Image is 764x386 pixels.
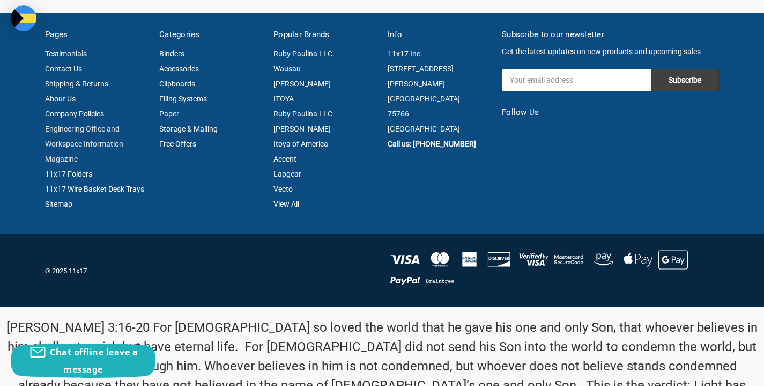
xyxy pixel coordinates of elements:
[159,49,184,58] a: Binders
[388,28,491,41] h5: Info
[388,140,476,148] a: Call us: [PHONE_NUMBER]
[273,79,331,88] a: [PERSON_NAME]
[273,200,299,208] a: View All
[45,94,76,103] a: About Us
[388,46,491,136] address: 11x17 Inc. [STREET_ADDRESS][PERSON_NAME] [GEOGRAPHIC_DATA] 75766 [GEOGRAPHIC_DATA]
[273,170,301,178] a: Lapgear
[45,170,92,178] a: 11x17 Folders
[502,46,719,57] p: Get the latest updates on new products and upcoming sales
[159,140,196,148] a: Free Offers
[502,106,719,119] h5: Follow Us
[11,5,36,31] img: duty and tax information for Bahamas
[50,346,138,375] span: Chat offline leave a message
[273,110,332,118] a: Ruby Paulina LLC
[45,185,144,193] a: 11x17 Wire Basket Desk Trays
[45,64,82,73] a: Contact Us
[273,125,331,133] a: [PERSON_NAME]
[651,69,719,91] input: Subscribe
[45,79,108,88] a: Shipping & Returns
[159,64,199,73] a: Accessories
[45,110,104,118] a: Company Policies
[159,28,262,41] h5: Categories
[45,125,123,163] a: Engineering Office and Workspace Information Magazine
[273,94,294,103] a: ITOYA
[273,185,293,193] a: Vecto
[159,79,195,88] a: Clipboards
[273,140,328,148] a: Itoya of America
[273,64,301,73] a: Wausau
[502,69,651,91] input: Your email address
[45,49,87,58] a: Testimonials
[159,110,179,118] a: Paper
[159,94,207,103] a: Filing Systems
[11,344,155,378] button: Chat offline leave a message
[273,155,296,163] a: Accent
[45,200,72,208] a: Sitemap
[273,28,376,41] h5: Popular Brands
[273,49,335,58] a: Ruby Paulina LLC.
[502,28,719,41] h5: Subscribe to our newsletter
[159,125,218,133] a: Storage & Mailing
[45,28,148,41] h5: Pages
[45,266,376,276] p: © 2025 11x17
